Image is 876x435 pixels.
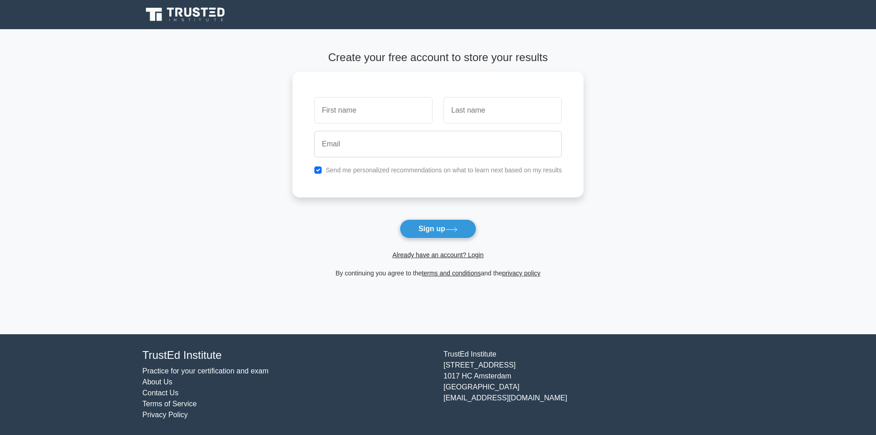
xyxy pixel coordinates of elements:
a: terms and conditions [422,269,481,277]
a: Practice for your certification and exam [142,367,269,375]
div: By continuing you agree to the and the [287,268,589,279]
input: Email [314,131,562,157]
input: Last name [443,97,562,124]
a: Terms of Service [142,400,197,408]
a: Privacy Policy [142,411,188,419]
input: First name [314,97,433,124]
h4: TrustEd Institute [142,349,433,362]
a: About Us [142,378,172,386]
a: Contact Us [142,389,178,397]
a: Already have an account? Login [392,251,484,259]
a: privacy policy [502,269,541,277]
h4: Create your free account to store your results [292,51,584,64]
label: Send me personalized recommendations on what to learn next based on my results [326,166,562,174]
div: TrustEd Institute [STREET_ADDRESS] 1017 HC Amsterdam [GEOGRAPHIC_DATA] [EMAIL_ADDRESS][DOMAIN_NAME] [438,349,739,420]
button: Sign up [400,219,476,238]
